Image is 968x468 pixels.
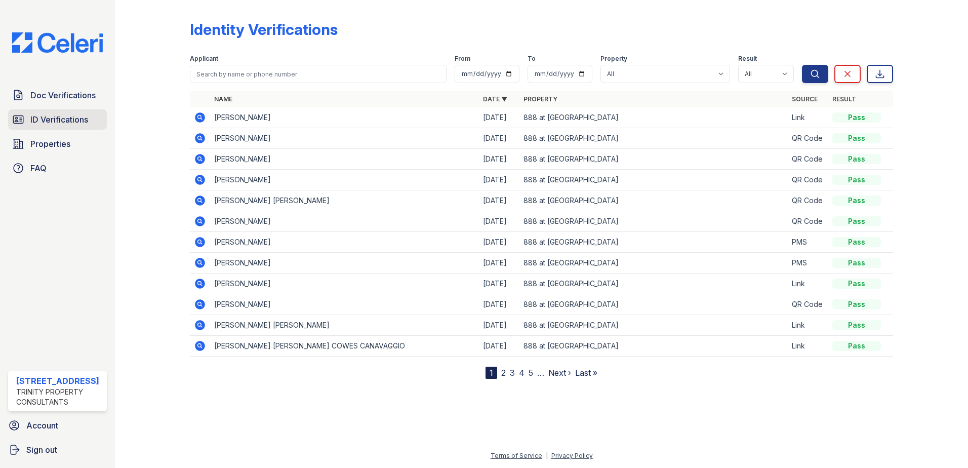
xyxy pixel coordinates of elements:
td: [PERSON_NAME] [PERSON_NAME] COWES CANAVAGGIO [210,336,479,357]
div: Pass [832,279,881,289]
div: Pass [832,196,881,206]
a: Account [4,415,111,436]
label: Property [600,55,627,63]
input: Search by name or phone number [190,65,447,83]
td: QR Code [788,190,828,211]
td: QR Code [788,128,828,149]
a: 5 [529,368,533,378]
td: [DATE] [479,107,519,128]
td: 888 at [GEOGRAPHIC_DATA] [519,294,788,315]
a: Terms of Service [491,452,542,459]
td: [PERSON_NAME] [210,294,479,315]
span: Sign out [26,444,57,456]
td: 888 at [GEOGRAPHIC_DATA] [519,211,788,232]
td: [PERSON_NAME] [210,149,479,170]
a: FAQ [8,158,107,178]
td: Link [788,107,828,128]
div: Pass [832,216,881,226]
td: Link [788,315,828,336]
a: Properties [8,134,107,154]
td: [PERSON_NAME] [210,274,479,294]
a: Doc Verifications [8,85,107,105]
div: Pass [832,175,881,185]
div: Pass [832,237,881,247]
td: 888 at [GEOGRAPHIC_DATA] [519,107,788,128]
div: | [546,452,548,459]
span: Doc Verifications [30,89,96,101]
td: [PERSON_NAME] [PERSON_NAME] [210,190,479,211]
td: 888 at [GEOGRAPHIC_DATA] [519,315,788,336]
div: Pass [832,299,881,309]
td: QR Code [788,149,828,170]
a: 4 [519,368,525,378]
div: Pass [832,154,881,164]
div: 1 [486,367,497,379]
td: [DATE] [479,170,519,190]
td: 888 at [GEOGRAPHIC_DATA] [519,232,788,253]
td: 888 at [GEOGRAPHIC_DATA] [519,253,788,274]
td: QR Code [788,211,828,232]
td: [PERSON_NAME] [210,232,479,253]
td: 888 at [GEOGRAPHIC_DATA] [519,170,788,190]
label: Result [738,55,757,63]
span: … [537,367,544,379]
td: 888 at [GEOGRAPHIC_DATA] [519,190,788,211]
td: [DATE] [479,274,519,294]
td: [DATE] [479,336,519,357]
td: QR Code [788,170,828,190]
td: [PERSON_NAME] [210,253,479,274]
div: Pass [832,341,881,351]
td: [DATE] [479,211,519,232]
div: [STREET_ADDRESS] [16,375,103,387]
span: Properties [30,138,70,150]
a: Privacy Policy [551,452,593,459]
div: Pass [832,133,881,143]
a: Source [792,95,818,103]
a: Name [214,95,232,103]
span: ID Verifications [30,113,88,126]
td: 888 at [GEOGRAPHIC_DATA] [519,149,788,170]
td: 888 at [GEOGRAPHIC_DATA] [519,274,788,294]
div: Identity Verifications [190,20,338,38]
label: From [455,55,470,63]
div: Pass [832,112,881,123]
a: 3 [510,368,515,378]
td: [PERSON_NAME] [210,107,479,128]
td: Link [788,274,828,294]
a: Property [523,95,557,103]
td: [DATE] [479,315,519,336]
label: Applicant [190,55,218,63]
td: 888 at [GEOGRAPHIC_DATA] [519,128,788,149]
td: Link [788,336,828,357]
label: To [528,55,536,63]
td: 888 at [GEOGRAPHIC_DATA] [519,336,788,357]
a: Result [832,95,856,103]
td: PMS [788,232,828,253]
td: [DATE] [479,190,519,211]
a: Last » [575,368,597,378]
div: Pass [832,258,881,268]
span: FAQ [30,162,47,174]
a: Sign out [4,440,111,460]
td: [PERSON_NAME] [210,128,479,149]
a: ID Verifications [8,109,107,130]
td: [DATE] [479,294,519,315]
img: CE_Logo_Blue-a8612792a0a2168367f1c8372b55b34899dd931a85d93a1a3d3e32e68fde9ad4.png [4,32,111,53]
td: PMS [788,253,828,274]
td: [PERSON_NAME] [210,211,479,232]
td: [DATE] [479,149,519,170]
td: [DATE] [479,128,519,149]
a: Next › [548,368,571,378]
span: Account [26,419,58,432]
div: Pass [832,320,881,330]
td: [PERSON_NAME] [PERSON_NAME] [210,315,479,336]
td: QR Code [788,294,828,315]
a: 2 [501,368,506,378]
div: Trinity Property Consultants [16,387,103,407]
td: [PERSON_NAME] [210,170,479,190]
td: [DATE] [479,232,519,253]
td: [DATE] [479,253,519,274]
a: Date ▼ [483,95,507,103]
